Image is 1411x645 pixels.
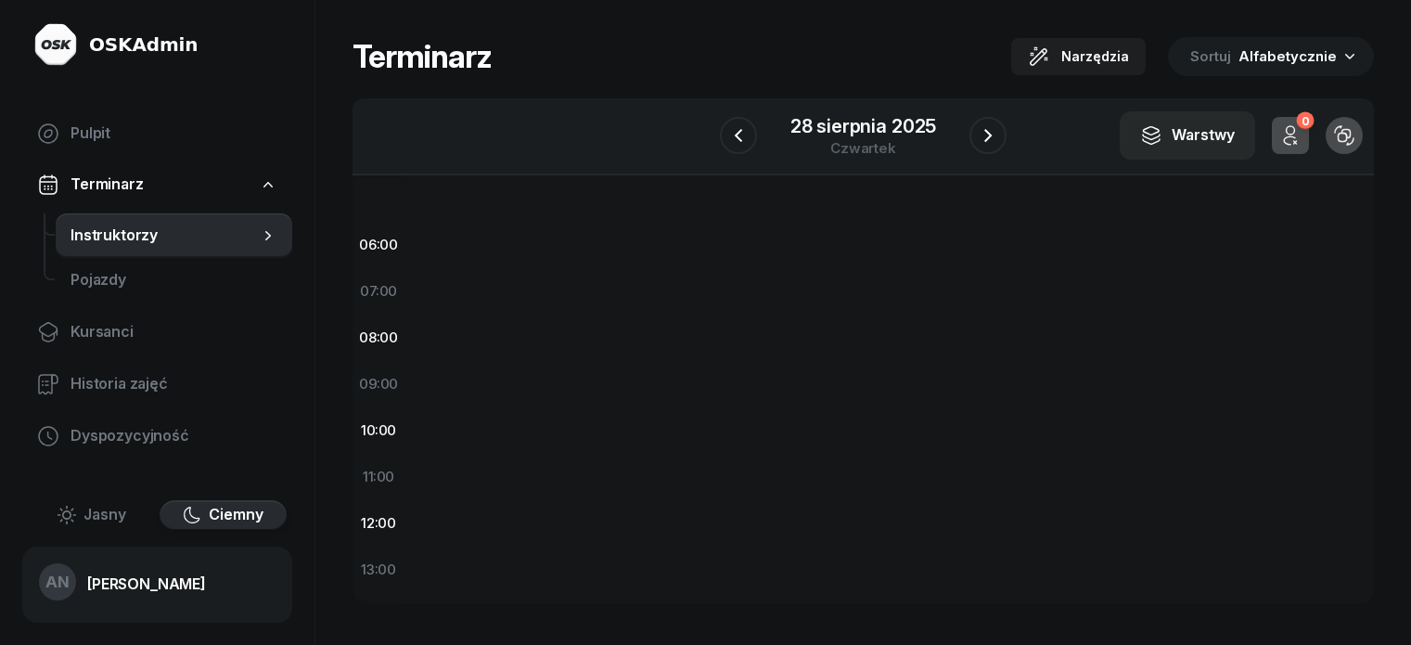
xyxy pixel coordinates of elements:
[209,503,263,527] span: Ciemny
[56,258,292,303] a: Pojazdy
[1011,38,1146,75] button: Narzędzia
[22,163,292,206] a: Terminarz
[22,414,292,458] a: Dyspozycyjność
[353,593,404,639] div: 14:00
[353,454,404,500] div: 11:00
[790,117,936,135] div: 28 sierpnia 2025
[71,424,277,448] span: Dyspozycyjność
[353,40,492,73] h1: Terminarz
[353,407,404,454] div: 10:00
[71,268,277,292] span: Pojazdy
[353,315,404,361] div: 08:00
[1168,37,1374,76] button: Sortuj Alfabetycznie
[71,320,277,344] span: Kursanci
[22,111,292,156] a: Pulpit
[33,22,78,67] img: logo-light@2x.png
[353,222,404,268] div: 06:00
[45,574,70,590] span: AN
[71,372,277,396] span: Historia zajęć
[22,310,292,355] a: Kursanci
[71,224,259,248] span: Instruktorzy
[353,361,404,407] div: 09:00
[87,576,206,591] div: [PERSON_NAME]
[1061,45,1129,68] span: Narzędzia
[1272,117,1309,154] button: 0
[160,500,288,530] button: Ciemny
[1238,47,1337,65] span: Alfabetycznie
[1120,111,1255,160] button: Warstwy
[56,213,292,258] a: Instruktorzy
[28,500,156,530] button: Jasny
[89,32,198,58] div: OSKAdmin
[1296,112,1314,130] div: 0
[353,547,404,593] div: 13:00
[71,122,277,146] span: Pulpit
[353,500,404,547] div: 12:00
[353,268,404,315] div: 07:00
[790,141,936,155] div: czwartek
[83,503,126,527] span: Jasny
[1190,45,1235,69] span: Sortuj
[1140,123,1235,148] div: Warstwy
[71,173,144,197] span: Terminarz
[22,362,292,406] a: Historia zajęć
